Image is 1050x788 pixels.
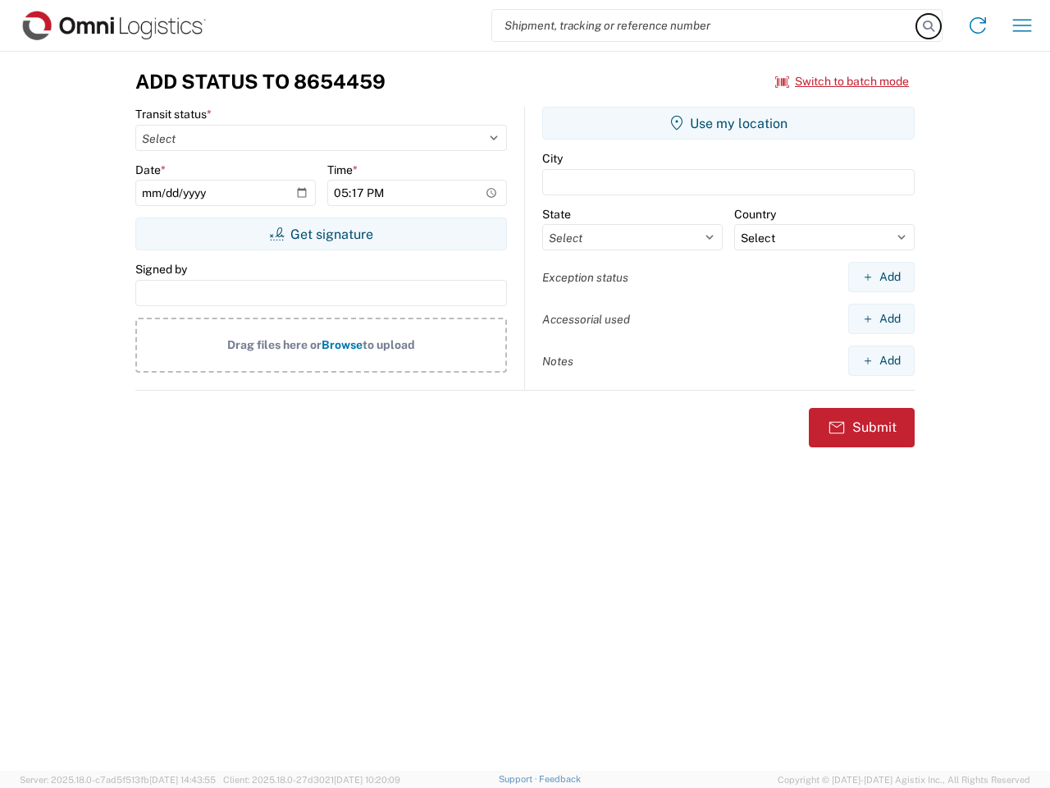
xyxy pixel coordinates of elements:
[542,151,563,166] label: City
[848,346,915,376] button: Add
[734,207,776,222] label: Country
[809,408,915,447] button: Submit
[20,775,216,785] span: Server: 2025.18.0-c7ad5f513fb
[327,163,358,177] label: Time
[848,304,915,334] button: Add
[135,70,386,94] h3: Add Status to 8654459
[778,772,1030,787] span: Copyright © [DATE]-[DATE] Agistix Inc., All Rights Reserved
[499,774,540,784] a: Support
[542,270,628,285] label: Exception status
[227,338,322,351] span: Drag files here or
[542,107,915,140] button: Use my location
[542,354,573,369] label: Notes
[135,218,507,250] button: Get signature
[149,775,216,785] span: [DATE] 14:43:55
[322,338,363,351] span: Browse
[542,207,571,222] label: State
[334,775,400,785] span: [DATE] 10:20:09
[223,775,400,785] span: Client: 2025.18.0-27d3021
[492,10,917,41] input: Shipment, tracking or reference number
[539,774,581,784] a: Feedback
[848,262,915,292] button: Add
[135,262,187,277] label: Signed by
[775,68,909,95] button: Switch to batch mode
[363,338,415,351] span: to upload
[135,163,166,177] label: Date
[542,312,630,327] label: Accessorial used
[135,107,212,121] label: Transit status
